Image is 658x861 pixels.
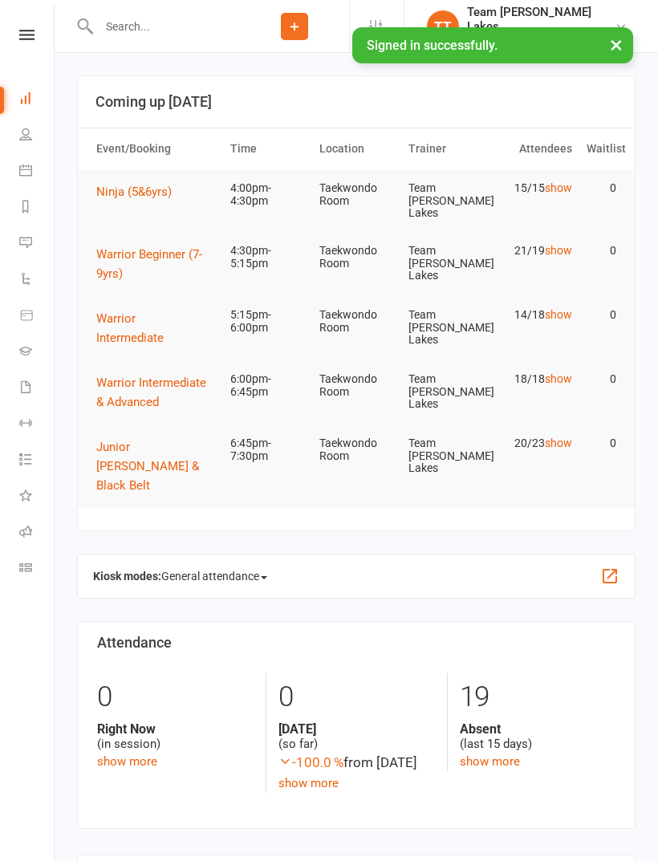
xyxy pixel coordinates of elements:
[460,721,615,752] div: (last 15 days)
[96,440,199,493] span: Junior [PERSON_NAME] & Black Belt
[19,190,55,226] a: Reports
[96,376,206,409] span: Warrior Intermediate & Advanced
[312,128,401,169] th: Location
[579,128,624,169] th: Waitlist
[96,437,216,495] button: Junior [PERSON_NAME] & Black Belt
[19,118,55,154] a: People
[89,128,223,169] th: Event/Booking
[401,424,490,487] td: Team [PERSON_NAME] Lakes
[579,169,624,207] td: 0
[401,169,490,232] td: Team [PERSON_NAME] Lakes
[401,296,490,359] td: Team [PERSON_NAME] Lakes
[19,515,55,551] a: Roll call kiosk mode
[278,752,434,774] div: from [DATE]
[223,360,312,411] td: 6:00pm-6:45pm
[278,721,434,752] div: (so far)
[93,570,161,583] strong: Kiosk modes:
[97,754,157,769] a: show more
[545,372,572,385] a: show
[96,311,164,345] span: Warrior Intermediate
[19,479,55,515] a: What's New
[96,182,183,201] button: Ninja (5&6yrs)
[545,437,572,449] a: show
[312,296,401,347] td: Taekwondo Room
[490,128,579,169] th: Attendees
[19,299,55,335] a: Product Sales
[401,232,490,294] td: Team [PERSON_NAME] Lakes
[312,360,401,411] td: Taekwondo Room
[97,721,254,737] strong: Right Now
[97,721,254,752] div: (in session)
[579,296,624,334] td: 0
[161,563,267,589] span: General attendance
[490,360,579,398] td: 18/18
[97,673,254,721] div: 0
[94,15,240,38] input: Search...
[579,424,624,462] td: 0
[223,232,312,282] td: 4:30pm-5:15pm
[19,154,55,190] a: Calendar
[460,754,520,769] a: show more
[490,424,579,462] td: 20/23
[312,424,401,475] td: Taekwondo Room
[223,296,312,347] td: 5:15pm-6:00pm
[460,721,615,737] strong: Absent
[401,360,490,423] td: Team [PERSON_NAME] Lakes
[467,5,615,34] div: Team [PERSON_NAME] Lakes
[312,232,401,282] td: Taekwondo Room
[97,635,615,651] h3: Attendance
[96,245,216,283] button: Warrior Beginner (7-9yrs)
[490,232,579,270] td: 21/19
[19,82,55,118] a: Dashboard
[312,169,401,220] td: Taekwondo Room
[278,673,434,721] div: 0
[223,128,312,169] th: Time
[490,169,579,207] td: 15/15
[278,754,343,770] span: -100.0 %
[427,10,459,43] div: TT
[96,185,172,199] span: Ninja (5&6yrs)
[278,721,434,737] strong: [DATE]
[96,247,202,281] span: Warrior Beginner (7-9yrs)
[545,181,572,194] a: show
[401,128,490,169] th: Trainer
[545,308,572,321] a: show
[223,169,312,220] td: 4:00pm-4:30pm
[278,776,339,790] a: show more
[460,673,615,721] div: 19
[579,360,624,398] td: 0
[367,38,498,53] span: Signed in successfully.
[490,296,579,334] td: 14/18
[602,27,631,62] button: ×
[96,309,216,347] button: Warrior Intermediate
[579,232,624,270] td: 0
[96,373,216,412] button: Warrior Intermediate & Advanced
[95,94,617,110] h3: Coming up [DATE]
[19,551,55,587] a: Class kiosk mode
[545,244,572,257] a: show
[223,424,312,475] td: 6:45pm-7:30pm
